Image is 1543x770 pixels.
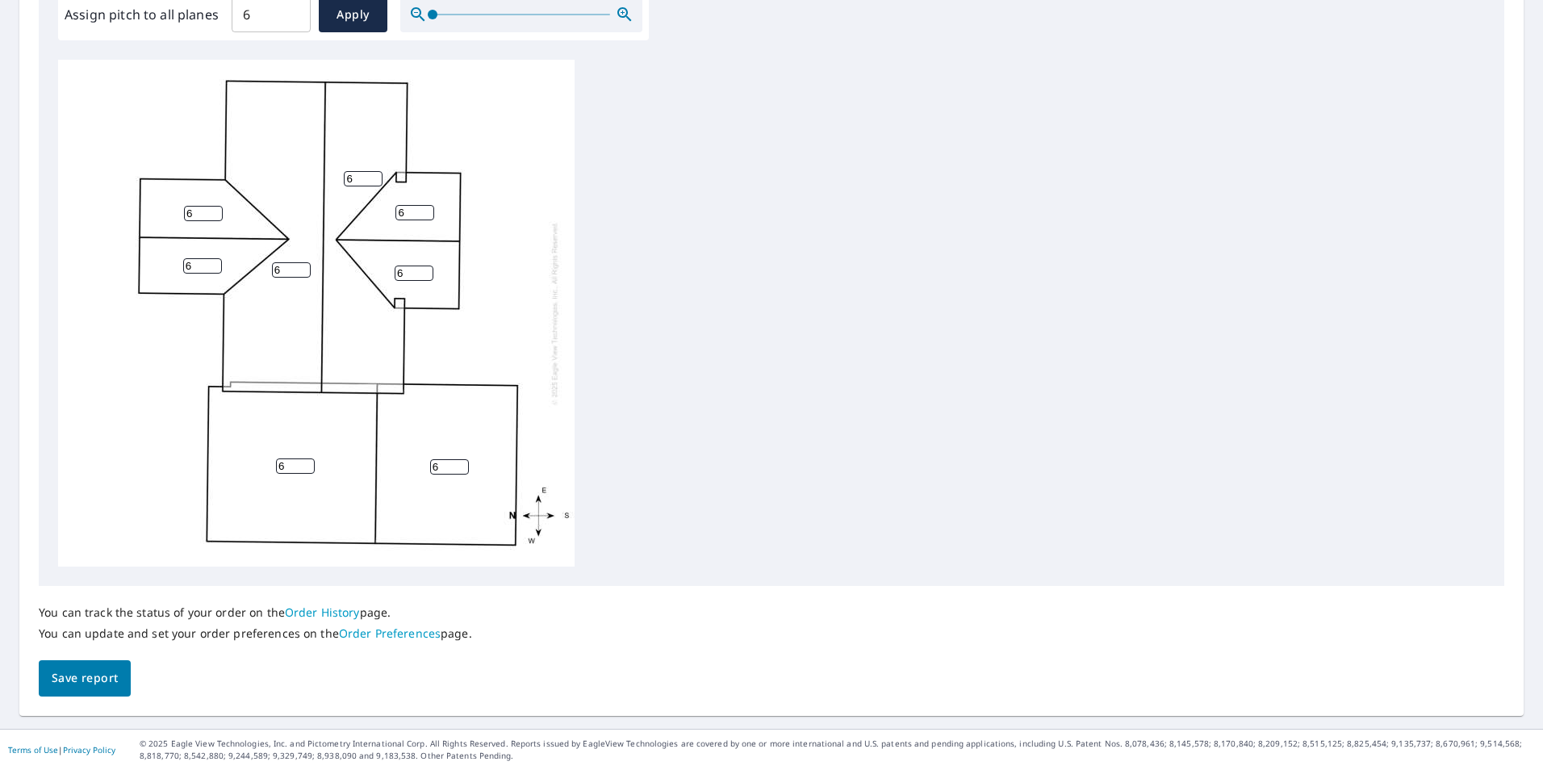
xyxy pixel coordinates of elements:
span: Save report [52,668,118,688]
p: © 2025 Eagle View Technologies, Inc. and Pictometry International Corp. All Rights Reserved. Repo... [140,738,1535,762]
button: Save report [39,660,131,697]
a: Order Preferences [339,626,441,641]
p: You can update and set your order preferences on the page. [39,626,472,641]
a: Order History [285,605,360,620]
p: You can track the status of your order on the page. [39,605,472,620]
span: Apply [332,5,374,25]
p: | [8,745,115,755]
a: Terms of Use [8,744,58,755]
label: Assign pitch to all planes [65,5,219,24]
a: Privacy Policy [63,744,115,755]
